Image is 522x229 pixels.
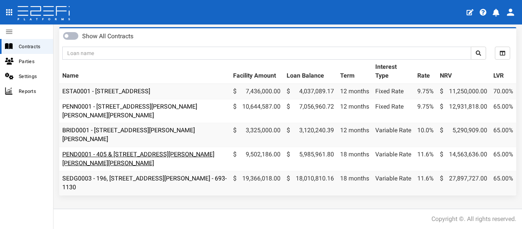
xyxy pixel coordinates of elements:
[437,84,490,99] td: 11,250,000.00
[62,127,195,143] a: BRID0001 - [STREET_ADDRESS][PERSON_NAME][PERSON_NAME]
[490,84,516,99] td: 70.00%
[337,123,372,147] td: 12 months
[490,171,516,195] td: 65.00%
[490,123,516,147] td: 65.00%
[230,84,284,99] td: 7,436,000.00
[284,84,337,99] td: 4,037,089.17
[337,171,372,195] td: 18 months
[337,60,372,84] th: Term
[372,84,414,99] td: Fixed Rate
[19,42,47,51] span: Contracts
[414,60,437,84] th: Rate
[414,99,437,123] td: 9.75%
[490,99,516,123] td: 65.00%
[437,171,490,195] td: 27,897,727.00
[372,99,414,123] td: Fixed Rate
[337,99,372,123] td: 12 months
[230,123,284,147] td: 3,325,000.00
[372,171,414,195] td: Variable Rate
[230,99,284,123] td: 10,644,587.00
[62,175,227,191] a: SEDG0003 - 196, [STREET_ADDRESS][PERSON_NAME] - 693-1130
[284,171,337,195] td: 18,010,810.16
[62,151,214,167] a: PEND0001 - 405 & [STREET_ADDRESS][PERSON_NAME][PERSON_NAME][PERSON_NAME]
[62,47,471,60] input: Loan name
[62,103,197,119] a: PENN0001 - [STREET_ADDRESS][PERSON_NAME][PERSON_NAME][PERSON_NAME]
[284,147,337,171] td: 5,985,961.80
[437,123,490,147] td: 5,290,909.00
[431,215,516,224] div: Copyright ©. All rights reserved.
[59,60,230,84] th: Name
[372,60,414,84] th: Interest Type
[437,60,490,84] th: NRV
[337,84,372,99] td: 12 months
[437,99,490,123] td: 12,931,818.00
[414,123,437,147] td: 10.0%
[284,60,337,84] th: Loan Balance
[372,123,414,147] td: Variable Rate
[230,171,284,195] td: 19,366,018.00
[414,147,437,171] td: 11.6%
[82,32,133,41] label: Show All Contracts
[414,171,437,195] td: 11.6%
[19,72,47,81] span: Settings
[230,60,284,84] th: Facility Amount
[490,147,516,171] td: 65.00%
[437,147,490,171] td: 14,563,636.00
[19,87,47,96] span: Reports
[230,147,284,171] td: 9,502,186.00
[284,123,337,147] td: 3,120,240.39
[490,60,516,84] th: LVR
[414,84,437,99] td: 9.75%
[19,57,47,66] span: Parties
[284,99,337,123] td: 7,056,960.72
[337,147,372,171] td: 18 months
[62,88,150,95] a: ESTA0001 - [STREET_ADDRESS]
[372,147,414,171] td: Variable Rate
